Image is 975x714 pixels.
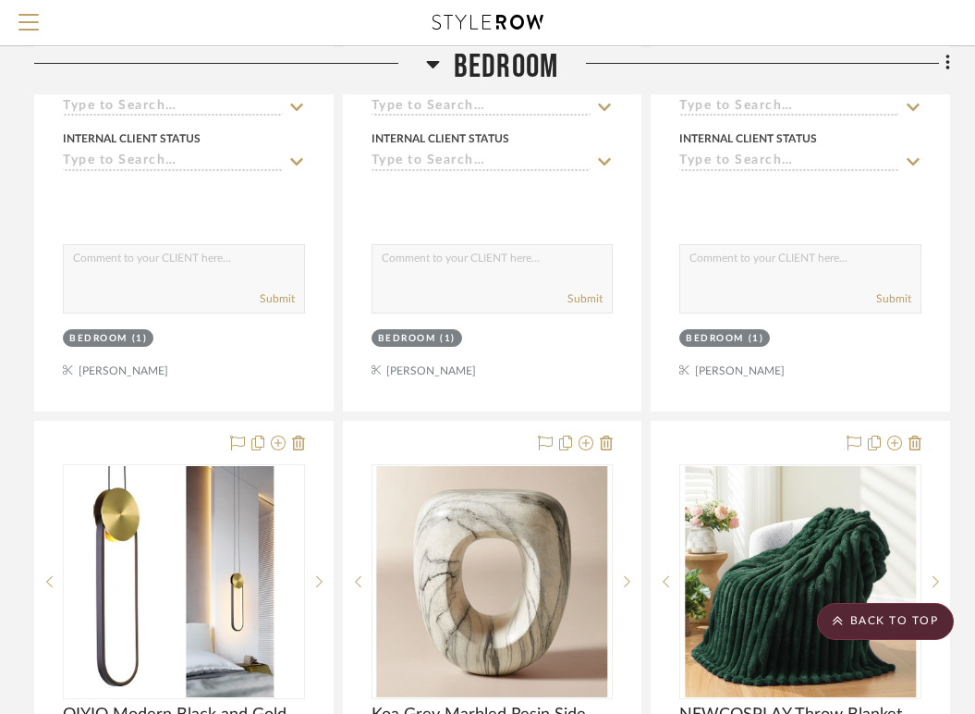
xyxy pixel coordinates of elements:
div: 0 [680,465,920,698]
img: NEWCOSPLAY Throw Blanket Dark Green Flannel Fleece 3D Ribbed Throw(50"x60") [685,466,916,697]
button: Submit [567,290,603,307]
input: Type to Search… [679,99,899,117]
div: Bedroom [686,332,744,346]
img: OIYIO Modern Black and Gold LED Pendant Lights Fixture, Minimalist Design Oval Pendant Lighting f... [93,466,274,697]
input: Type to Search… [372,99,591,117]
input: Type to Search… [63,154,283,171]
div: 0 [64,465,304,698]
div: Internal Client Status [679,130,817,147]
div: (1) [132,332,148,346]
button: Submit [876,290,911,307]
div: (1) [749,332,764,346]
input: Type to Search… [679,154,899,171]
input: Type to Search… [372,154,591,171]
button: Submit [260,290,295,307]
scroll-to-top-button: BACK TO TOP [817,603,954,640]
div: Bedroom [378,332,436,346]
div: Bedroom [69,332,128,346]
img: Koa Grey Marbled Resin Side Table [376,466,607,697]
div: (1) [440,332,456,346]
span: Bedroom [454,46,558,86]
div: 0 [372,465,613,698]
input: Type to Search… [63,99,283,117]
div: Internal Client Status [372,130,509,147]
div: Internal Client Status [63,130,201,147]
